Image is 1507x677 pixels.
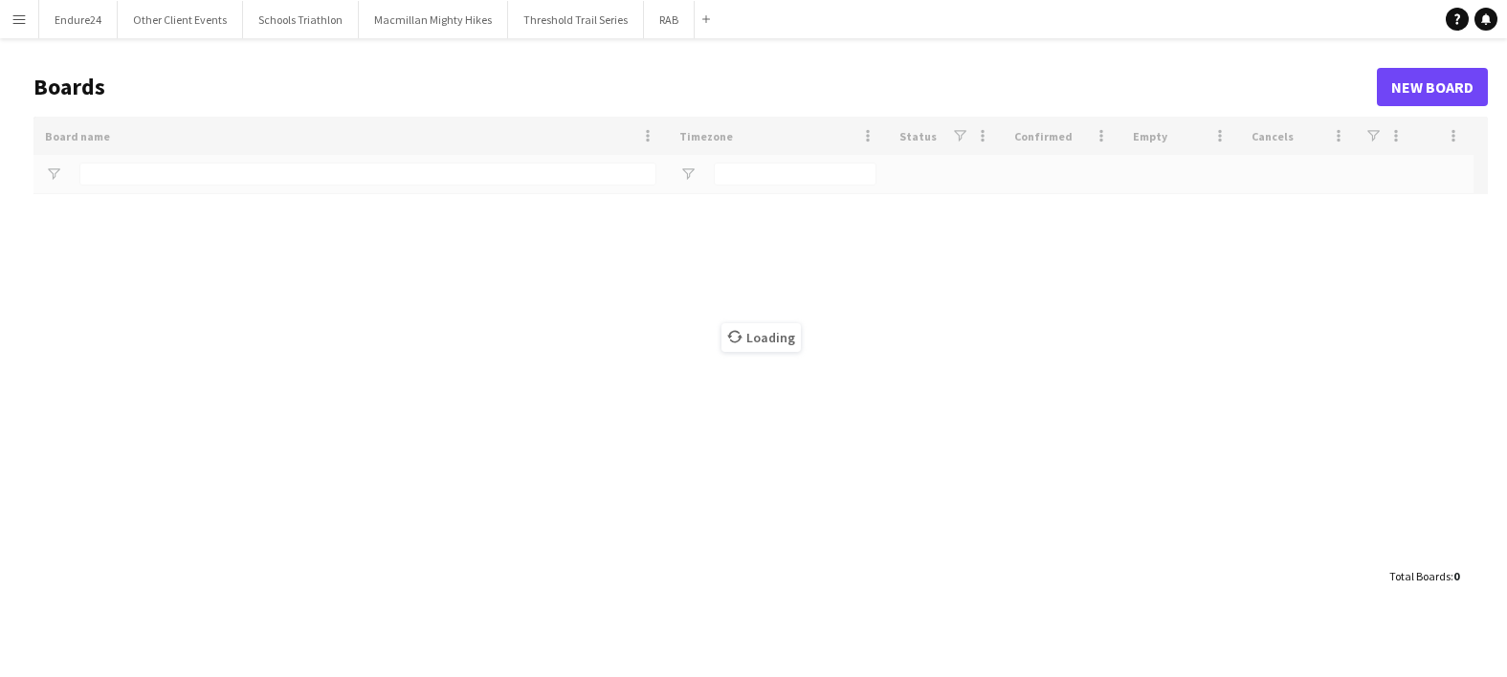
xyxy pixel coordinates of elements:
[33,73,1377,101] h1: Boards
[243,1,359,38] button: Schools Triathlon
[1389,557,1459,595] div: :
[39,1,118,38] button: Endure24
[721,323,801,352] span: Loading
[644,1,695,38] button: RAB
[118,1,243,38] button: Other Client Events
[1389,569,1451,583] span: Total Boards
[508,1,644,38] button: Threshold Trail Series
[359,1,508,38] button: Macmillan Mighty Hikes
[1377,68,1488,106] a: New Board
[1453,569,1459,583] span: 0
